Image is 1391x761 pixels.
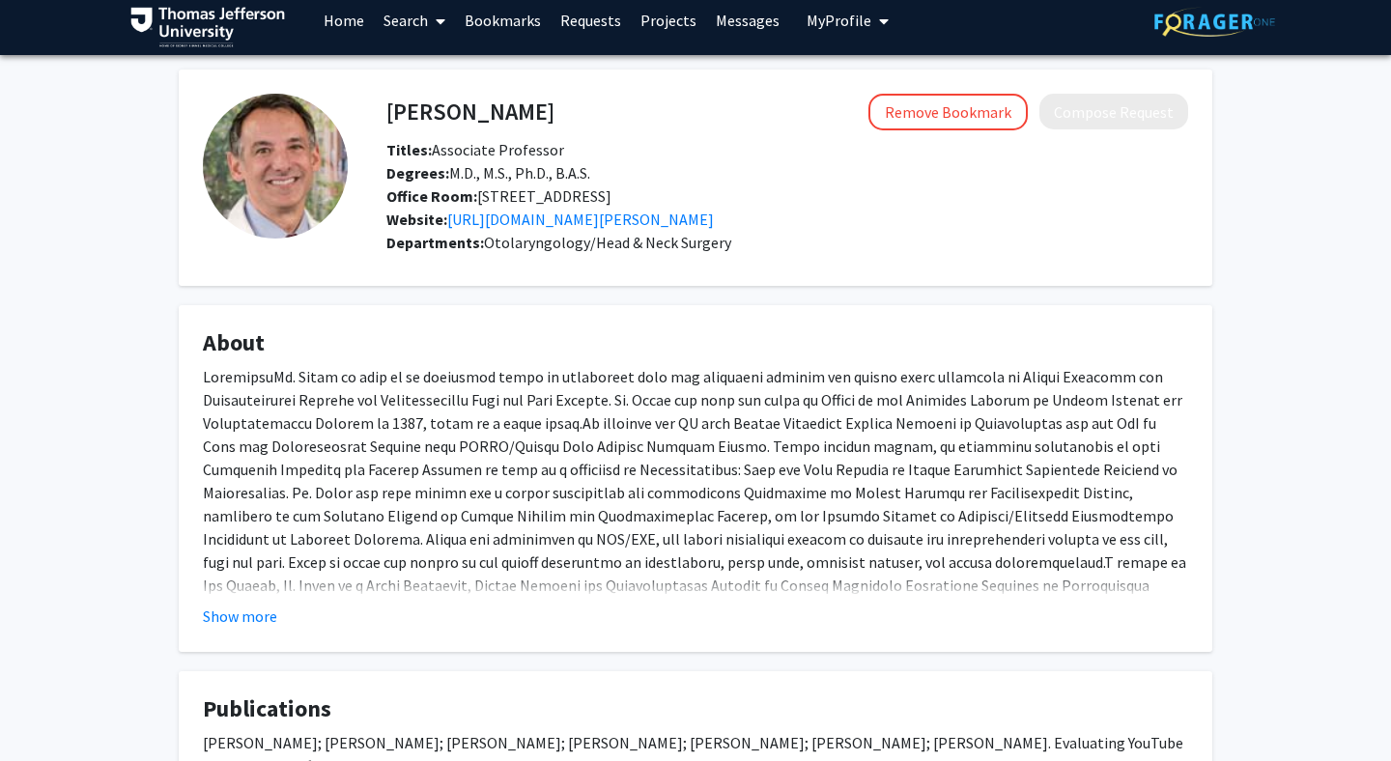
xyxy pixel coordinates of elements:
[14,674,82,747] iframe: Chat
[386,94,554,129] h4: [PERSON_NAME]
[386,163,449,183] b: Degrees:
[130,7,285,47] img: Thomas Jefferson University Logo
[484,233,731,252] span: Otolaryngology/Head & Neck Surgery
[386,186,477,206] b: Office Room:
[386,140,564,159] span: Associate Professor
[203,94,348,239] img: Profile Picture
[807,11,871,30] span: My Profile
[1039,94,1188,129] button: Compose Request to Howard Krein
[447,210,714,229] a: Opens in a new tab
[203,695,1188,723] h4: Publications
[203,329,1188,357] h4: About
[386,186,611,206] span: [STREET_ADDRESS]
[386,163,590,183] span: M.D., M.S., Ph.D., B.A.S.
[868,94,1028,130] button: Remove Bookmark
[1154,7,1275,37] img: ForagerOne Logo
[386,210,447,229] b: Website:
[386,233,484,252] b: Departments:
[203,605,277,628] button: Show more
[386,140,432,159] b: Titles:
